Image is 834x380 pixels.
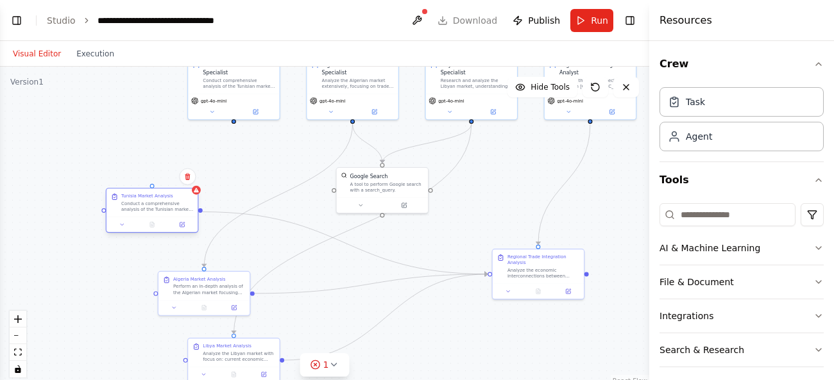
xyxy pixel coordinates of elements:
[379,124,475,163] g: Edge from 63d12506-10f4-4c5e-9d11-86387afe5895 to 0977cf26-5615-4188-9205-2932cd1feb15
[203,208,488,278] g: Edge from 91ae2a9c-f315-4d5f-946d-d227b6702ab9 to 4eb0cb00-ebb5-4e9c-ae78-be5d1d04b879
[557,98,583,104] span: gpt-4o-mini
[621,12,639,29] button: Hide right sidebar
[341,172,347,178] img: SerplyWebSearchTool
[10,361,26,377] button: toggle interactivity
[686,95,705,108] div: Task
[323,358,329,371] span: 1
[158,271,251,316] div: Algeria Market AnalysisPerform an in-depth analysis of the Algerian market focusing on: dominant ...
[10,311,26,377] div: React Flow controls
[591,14,608,27] span: Run
[322,78,394,90] div: Analyze the Algerian market extensively, focusing on trade opportunities, economic sectors, impor...
[438,98,464,104] span: gpt-4o-mini
[251,370,277,379] button: Open in side panel
[255,270,488,297] g: Edge from a2c497fe-e5b6-4ef8-b3fb-ac569eab4e85 to 4eb0cb00-ebb5-4e9c-ae78-be5d1d04b879
[121,201,193,213] div: Conduct a comprehensive analysis of the Tunisian market including: key economic sectors and their...
[47,14,242,27] nav: breadcrumb
[322,61,394,76] div: Algeria Market Research Specialist
[660,265,824,299] button: File & Document
[350,181,424,194] div: A tool to perform Google search with a search_query.
[660,46,824,82] button: Crew
[507,254,579,266] div: Regional Trade Integration Analysis
[425,56,518,120] div: Libya Market Research SpecialistResearch and analyze the Libyan market, understanding its unique ...
[556,287,581,296] button: Open in side panel
[660,13,712,28] h4: Resources
[235,108,277,117] button: Open in side panel
[47,15,76,26] a: Studio
[544,56,637,120] div: Regional Trade Integration AnalystAnalyze the interconnections between [GEOGRAPHIC_DATA], [GEOGRA...
[441,61,513,76] div: Libya Market Research Specialist
[173,284,245,296] div: Perform an in-depth analysis of the Algerian market focusing on: dominant economic sectors and gr...
[173,276,225,282] div: Algeria Market Analysis
[203,61,275,76] div: Tunisia Market Research Specialist
[137,220,168,229] button: No output available
[383,201,425,210] button: Open in side panel
[179,169,196,185] button: Delete node
[319,98,345,104] span: gpt-4o-mini
[336,167,429,213] div: SerplyWebSearchToolGoogle SearchA tool to perform Google search with a search_query.
[169,220,195,229] button: Open in side panel
[221,303,247,312] button: Open in side panel
[203,351,275,363] div: Analyze the Libyan market with focus on: current economic situation and reconstruction efforts, k...
[570,9,613,32] button: Run
[349,124,386,163] g: Edge from 05f4583c-2cfe-41a7-ab09-76e3817e6f5e to 0977cf26-5615-4188-9205-2932cd1feb15
[200,124,356,267] g: Edge from 05f4583c-2cfe-41a7-ab09-76e3817e6f5e to a2c497fe-e5b6-4ef8-b3fb-ac569eab4e85
[660,82,824,161] div: Crew
[531,82,570,92] span: Hide Tools
[353,108,395,117] button: Open in side panel
[10,344,26,361] button: fit view
[69,46,122,62] button: Execution
[5,46,69,62] button: Visual Editor
[203,343,251,349] div: Libya Market Analysis
[507,77,577,97] button: Hide Tools
[522,287,554,296] button: No output available
[507,9,565,32] button: Publish
[201,98,226,104] span: gpt-4o-mini
[106,190,199,235] div: Tunisia Market AnalysisConduct a comprehensive analysis of the Tunisian market including: key eco...
[472,108,514,117] button: Open in side panel
[121,193,173,199] div: Tunisia Market Analysis
[507,267,579,279] div: Analyze the economic interconnections between [GEOGRAPHIC_DATA], [GEOGRAPHIC_DATA], and [GEOGRAPH...
[10,311,26,327] button: zoom in
[218,370,250,379] button: No output available
[559,61,631,76] div: Regional Trade Integration Analyst
[189,303,220,312] button: No output available
[660,162,824,198] button: Tools
[591,108,633,117] button: Open in side panel
[660,299,824,333] button: Integrations
[10,77,44,87] div: Version 1
[534,124,594,245] g: Edge from 0439189f-2ecd-45b6-9f4d-4383454c7f72 to 4eb0cb00-ebb5-4e9c-ae78-be5d1d04b879
[441,78,513,90] div: Research and analyze the Libyan market, understanding its unique challenges and opportunities, ec...
[230,124,475,334] g: Edge from 63d12506-10f4-4c5e-9d11-86387afe5895 to ec9d2702-33e1-49eb-bceb-64d04cb83ba6
[300,353,350,377] button: 1
[187,56,280,120] div: Tunisia Market Research SpecialistConduct comprehensive analysis of the Tunisian market, identify...
[350,172,388,180] div: Google Search
[203,78,275,90] div: Conduct comprehensive analysis of the Tunisian market, identifying key economic sectors, business...
[492,249,585,299] div: Regional Trade Integration AnalysisAnalyze the economic interconnections between [GEOGRAPHIC_DATA...
[686,130,712,143] div: Agent
[306,56,399,120] div: Algeria Market Research SpecialistAnalyze the Algerian market extensively, focusing on trade oppo...
[660,333,824,367] button: Search & Research
[8,12,26,29] button: Show left sidebar
[10,327,26,344] button: zoom out
[660,231,824,265] button: AI & Machine Learning
[284,270,488,364] g: Edge from ec9d2702-33e1-49eb-bceb-64d04cb83ba6 to 4eb0cb00-ebb5-4e9c-ae78-be5d1d04b879
[528,14,560,27] span: Publish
